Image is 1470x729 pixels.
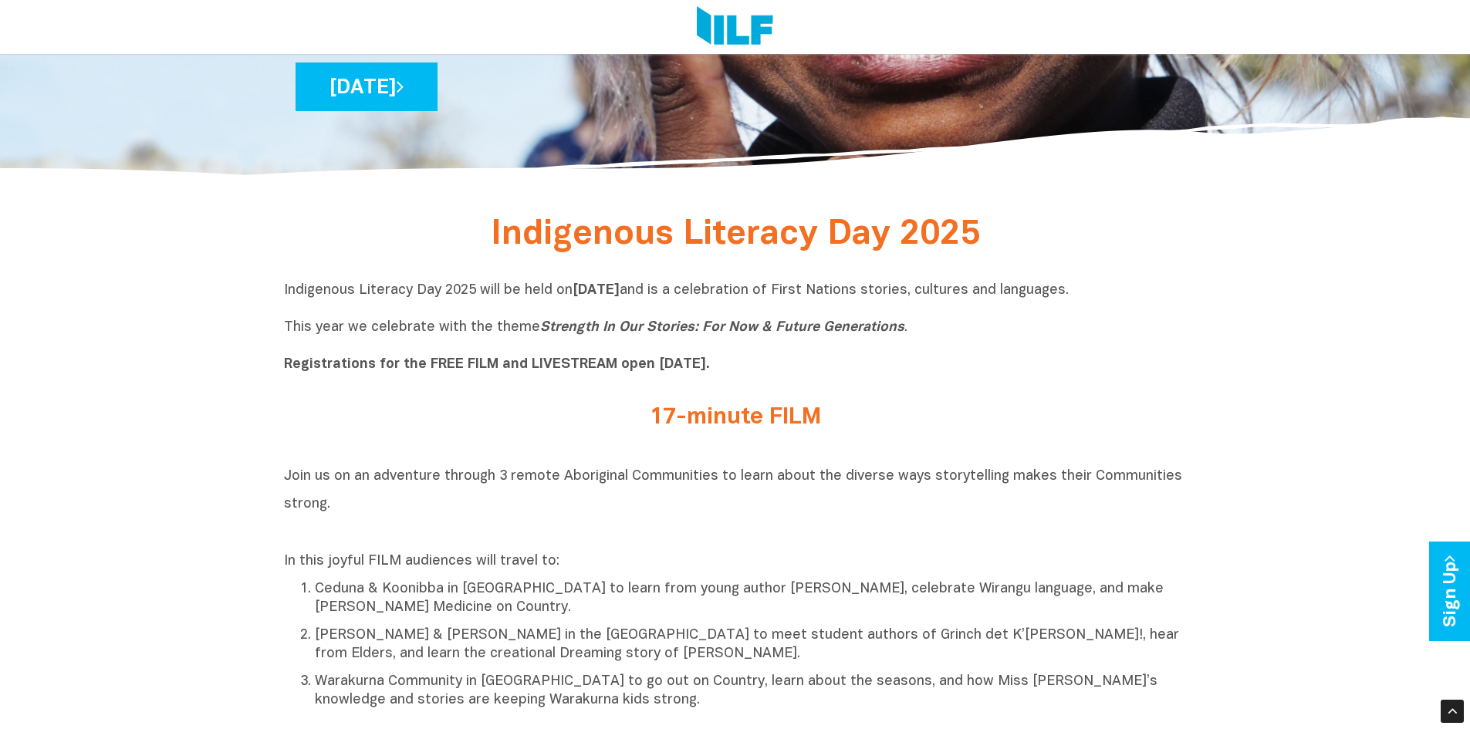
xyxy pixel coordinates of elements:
p: Indigenous Literacy Day 2025 will be held on and is a celebration of First Nations stories, cultu... [284,282,1187,374]
p: [PERSON_NAME] & [PERSON_NAME] in the [GEOGRAPHIC_DATA] to meet student authors of Grinch det K’[P... [315,626,1187,663]
h2: 17-minute FILM [446,405,1025,430]
img: Logo [697,6,773,48]
span: Indigenous Literacy Day 2025 [491,219,980,251]
div: Scroll Back to Top [1441,700,1464,723]
p: Ceduna & Koonibba in [GEOGRAPHIC_DATA] to learn from young author [PERSON_NAME], celebrate Wirang... [315,580,1187,617]
span: Join us on an adventure through 3 remote Aboriginal Communities to learn about the diverse ways s... [284,470,1182,511]
a: [DATE] [296,62,438,111]
p: Warakurna Community in [GEOGRAPHIC_DATA] to go out on Country, learn about the seasons, and how M... [315,673,1187,710]
b: [DATE] [573,284,620,297]
i: Strength In Our Stories: For Now & Future Generations [540,321,904,334]
p: In this joyful FILM audiences will travel to: [284,552,1187,571]
b: Registrations for the FREE FILM and LIVESTREAM open [DATE]. [284,358,710,371]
